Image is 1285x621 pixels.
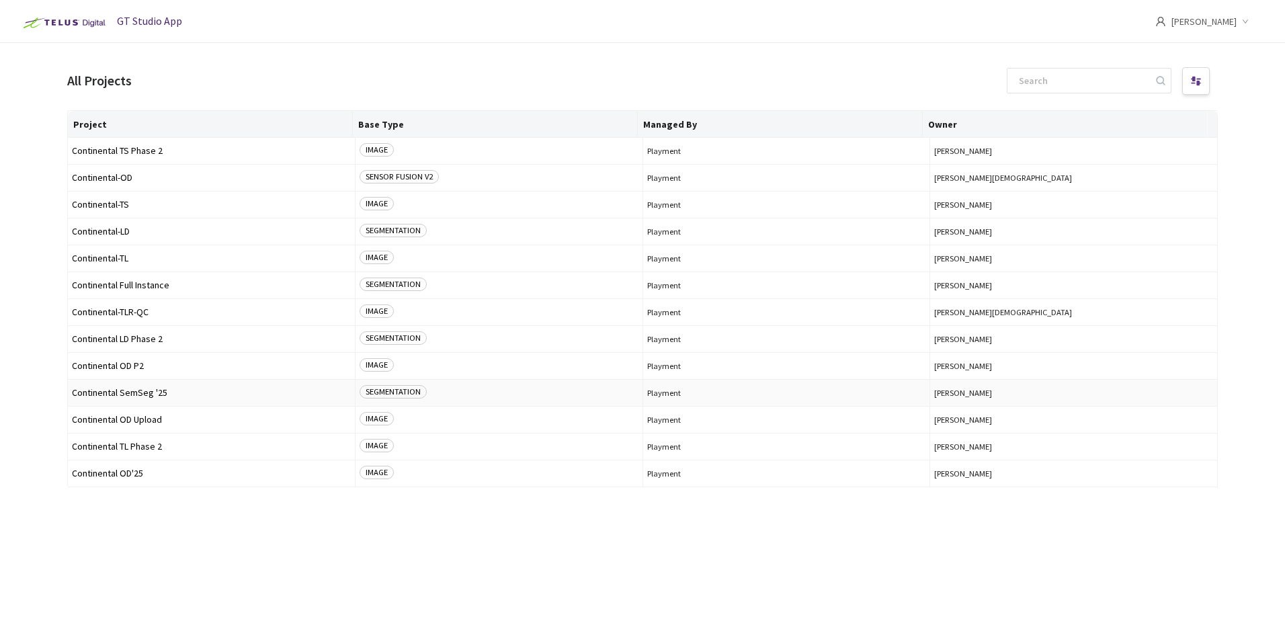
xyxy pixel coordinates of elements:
[647,253,926,263] span: Playment
[353,111,638,138] th: Base Type
[638,111,923,138] th: Managed By
[72,307,351,317] span: Continental-TLR-QC
[68,111,353,138] th: Project
[72,253,351,263] span: Continental-TL
[934,334,1213,344] button: [PERSON_NAME]
[934,253,1213,263] button: [PERSON_NAME]
[72,173,351,183] span: Continental-OD
[1011,69,1154,93] input: Search
[72,200,351,210] span: Continental-TS
[647,334,926,344] span: Playment
[72,226,351,237] span: Continental-LD
[934,307,1213,317] button: [PERSON_NAME][DEMOGRAPHIC_DATA]
[647,388,926,398] span: Playment
[16,12,110,34] img: Telus
[934,173,1213,183] button: [PERSON_NAME][DEMOGRAPHIC_DATA]
[647,200,926,210] span: Playment
[934,415,1213,425] button: [PERSON_NAME]
[934,200,1213,210] button: [PERSON_NAME]
[647,468,926,479] span: Playment
[360,170,439,183] span: SENSOR FUSION V2
[360,358,394,372] span: IMAGE
[360,439,394,452] span: IMAGE
[360,412,394,425] span: IMAGE
[72,146,351,156] span: Continental TS Phase 2
[647,361,926,371] span: Playment
[934,468,1213,479] button: [PERSON_NAME]
[72,442,351,452] span: Continental TL Phase 2
[360,385,427,399] span: SEGMENTATION
[1242,18,1249,25] span: down
[360,143,394,157] span: IMAGE
[647,173,926,183] span: Playment
[72,468,351,479] span: Continental OD'25
[647,442,926,452] span: Playment
[72,334,351,344] span: Continental LD Phase 2
[1155,16,1166,27] span: user
[117,14,182,28] span: GT Studio App
[72,361,351,371] span: Continental OD P2
[72,388,351,398] span: Continental SemSeg '25
[934,442,1213,452] button: [PERSON_NAME]
[360,304,394,318] span: IMAGE
[72,415,351,425] span: Continental OD Upload
[67,71,132,91] div: All Projects
[934,226,1213,237] button: [PERSON_NAME]
[360,251,394,264] span: IMAGE
[923,111,1208,138] th: Owner
[360,331,427,345] span: SEGMENTATION
[647,146,926,156] span: Playment
[647,307,926,317] span: Playment
[934,361,1213,371] button: [PERSON_NAME]
[72,280,351,290] span: Continental Full Instance
[647,280,926,290] span: Playment
[647,226,926,237] span: Playment
[934,280,1213,290] button: [PERSON_NAME]
[647,415,926,425] span: Playment
[934,146,1213,156] button: [PERSON_NAME]
[934,388,1213,398] button: [PERSON_NAME]
[360,197,394,210] span: IMAGE
[360,466,394,479] span: IMAGE
[360,224,427,237] span: SEGMENTATION
[360,278,427,291] span: SEGMENTATION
